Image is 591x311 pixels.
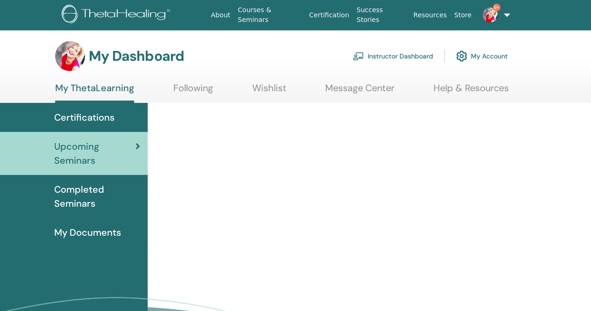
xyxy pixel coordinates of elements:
[54,225,121,239] span: My Documents
[410,7,451,24] a: Resources
[493,4,500,11] span: 9+
[54,110,114,124] span: Certifications
[353,52,364,60] img: chalkboard-teacher.svg
[62,5,173,26] img: logo.png
[207,7,234,24] a: About
[450,7,475,24] a: Store
[54,139,135,167] span: Upcoming Seminars
[54,182,140,210] span: Completed Seminars
[173,82,213,101] a: Following
[353,46,433,66] a: Instructor Dashboard
[325,82,394,101] a: Message Center
[89,48,184,65] h3: My Dashboard
[483,7,498,22] img: default.jpg
[456,46,508,66] a: My Account
[55,41,85,71] img: default.jpg
[55,82,134,103] a: My ThetaLearning
[456,48,467,64] img: cog.svg
[234,1,306,29] a: Courses & Seminars
[306,7,353,24] a: Certification
[434,82,509,101] a: Help & Resources
[353,1,409,29] a: Success Stories
[252,82,286,101] a: Wishlist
